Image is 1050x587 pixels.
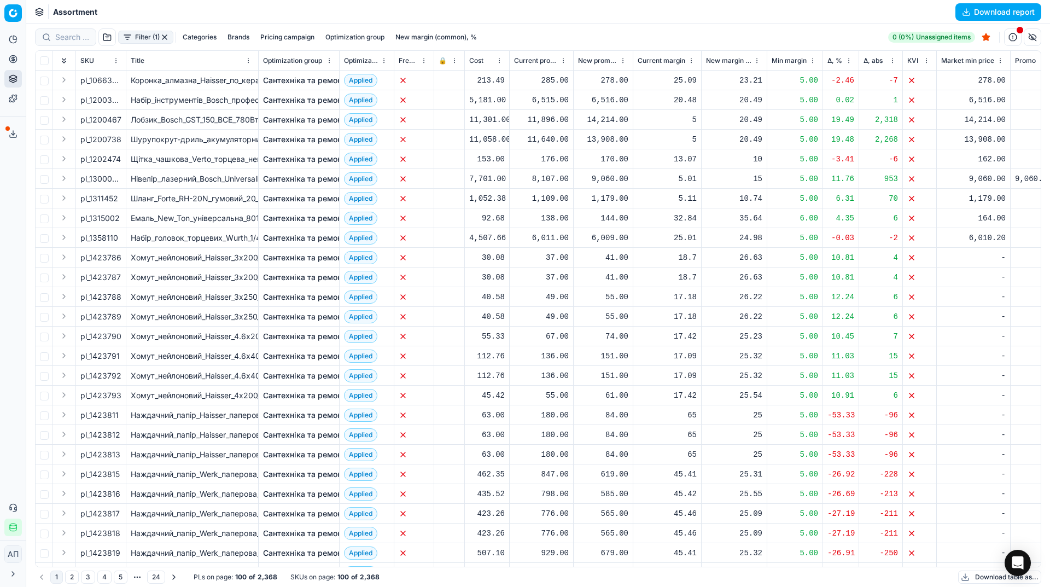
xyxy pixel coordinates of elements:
div: 10.74 [706,193,762,204]
div: 11,301.00 [469,114,505,125]
div: 11,896.00 [514,114,569,125]
div: Нівелір_лазерний_Bosch_UniversalLevel_360_до_24_м_±0.4_мм/м_+висок_(0.603.663.B03) [131,173,254,184]
a: Сантехніка та ремонт [263,114,346,125]
span: Applied [344,330,377,343]
div: 10.45 [827,331,854,342]
div: 35.64 [706,213,762,224]
div: 92.68 [469,213,505,224]
div: - [941,252,1006,263]
strong: 2,368 [258,573,277,582]
div: 11.03 [827,351,854,362]
span: Applied [344,74,377,87]
button: 5 [114,571,127,584]
div: 6,009.00 [578,233,628,243]
nav: breadcrumb [53,7,97,18]
div: - [1015,134,1049,145]
div: - [941,311,1006,322]
span: pl_1423788 [80,292,121,303]
div: 5.00 [772,173,818,184]
a: Сантехніка та ремонт [263,351,346,362]
button: Expand [57,447,71,461]
button: Download report [955,3,1041,21]
div: 18.7 [638,252,697,263]
div: 17.09 [638,351,697,362]
div: 13.07 [638,154,697,165]
button: Go to next page [167,571,180,584]
button: Expand all [57,54,71,67]
button: Expand [57,349,71,362]
div: 112.76 [469,370,505,381]
div: 70 [864,193,898,204]
div: Хомут_нейлоновий_Haisser_3х200_мм_100_шт._чорний_(123403) [131,272,254,283]
div: 6,011.00 [514,233,569,243]
span: Applied [344,153,377,166]
div: 5.01 [638,173,697,184]
div: 26.63 [706,272,762,283]
button: Expand [57,191,71,205]
span: pl_1423791 [80,351,120,362]
div: -6 [864,154,898,165]
div: 151.00 [578,370,628,381]
span: Market min price [941,56,994,65]
div: 6 [864,292,898,303]
button: Expand [57,231,71,244]
div: 26.63 [706,252,762,263]
a: Сантехніка та ремонт [263,528,346,539]
div: 26.22 [706,292,762,303]
div: 55.00 [578,311,628,322]
span: Δ, % [827,56,842,65]
div: 32.84 [638,213,697,224]
div: 5 [638,114,697,125]
div: 14,214.00 [941,114,1006,125]
span: New margin (common), % [706,56,751,65]
a: Сантехніка та ремонт [263,252,346,263]
button: Expand [57,113,71,126]
div: - [1015,95,1049,106]
div: 24.98 [706,233,762,243]
div: 49.00 [514,292,569,303]
div: - [941,292,1006,303]
div: - [1015,75,1049,86]
span: Applied [344,251,377,264]
div: 5.00 [772,331,818,342]
div: -7 [864,75,898,86]
span: Title [131,56,144,65]
button: Expand [57,467,71,480]
div: 67.00 [514,331,569,342]
a: Сантехніка та ремонт [263,548,346,559]
div: 5.00 [772,370,818,381]
div: 19.49 [827,114,854,125]
span: Applied [344,172,377,185]
div: - [1015,154,1049,165]
div: 18.7 [638,272,697,283]
a: Сантехніка та ремонт [263,213,346,224]
a: Сантехніка та ремонт [263,193,346,204]
div: - [941,272,1006,283]
div: 5.11 [638,193,697,204]
a: Сантехніка та ремонт [263,75,346,86]
div: 41.00 [578,272,628,283]
div: 6,010.20 [941,233,1006,243]
div: 9,060.00 [941,173,1006,184]
span: pl_1423787 [80,272,121,283]
div: 37.00 [514,272,569,283]
div: 26.22 [706,311,762,322]
span: pl_1423792 [80,370,121,381]
button: 2 [65,571,79,584]
div: 0.02 [827,95,854,106]
span: Freeze price [399,56,418,65]
div: 285.00 [514,75,569,86]
div: 49.00 [514,311,569,322]
div: 30.08 [469,252,505,263]
div: 40.58 [469,292,505,303]
div: Хомут_нейлоновий_Haisser_4.6х400_мм_100_шт._білий_(123417) [131,351,254,362]
span: Applied [344,94,377,107]
div: 6.00 [772,213,818,224]
div: 5.00 [772,134,818,145]
button: Expand [57,290,71,303]
button: Optimization group [321,31,389,44]
div: 136.00 [514,370,569,381]
a: Сантехніка та ремонт [263,410,346,421]
div: 19.48 [827,134,854,145]
div: 9,060.00 [1015,173,1049,184]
